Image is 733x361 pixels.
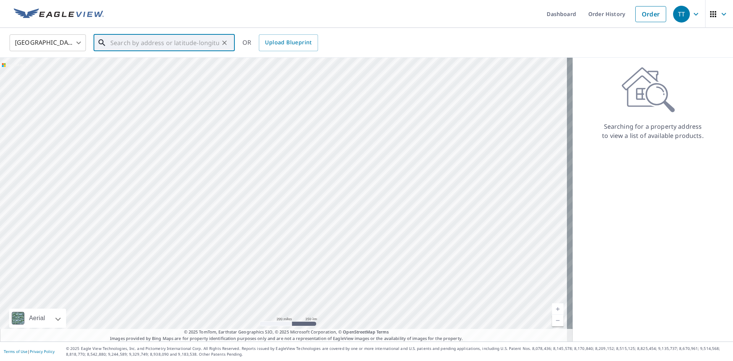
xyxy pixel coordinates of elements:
[110,32,219,53] input: Search by address or latitude-longitude
[552,315,563,326] a: Current Level 5, Zoom Out
[552,303,563,315] a: Current Level 5, Zoom In
[184,329,389,335] span: © 2025 TomTom, Earthstar Geographics SIO, © 2025 Microsoft Corporation, ©
[635,6,666,22] a: Order
[673,6,690,23] div: TT
[265,38,312,47] span: Upload Blueprint
[259,34,318,51] a: Upload Blueprint
[66,346,729,357] p: © 2025 Eagle View Technologies, Inc. and Pictometry International Corp. All Rights Reserved. Repo...
[30,349,55,354] a: Privacy Policy
[27,309,47,328] div: Aerial
[242,34,318,51] div: OR
[14,8,104,20] img: EV Logo
[343,329,375,335] a: OpenStreetMap
[10,32,86,53] div: [GEOGRAPHIC_DATA]
[4,349,55,354] p: |
[219,37,230,48] button: Clear
[9,309,66,328] div: Aerial
[4,349,27,354] a: Terms of Use
[376,329,389,335] a: Terms
[602,122,704,140] p: Searching for a property address to view a list of available products.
